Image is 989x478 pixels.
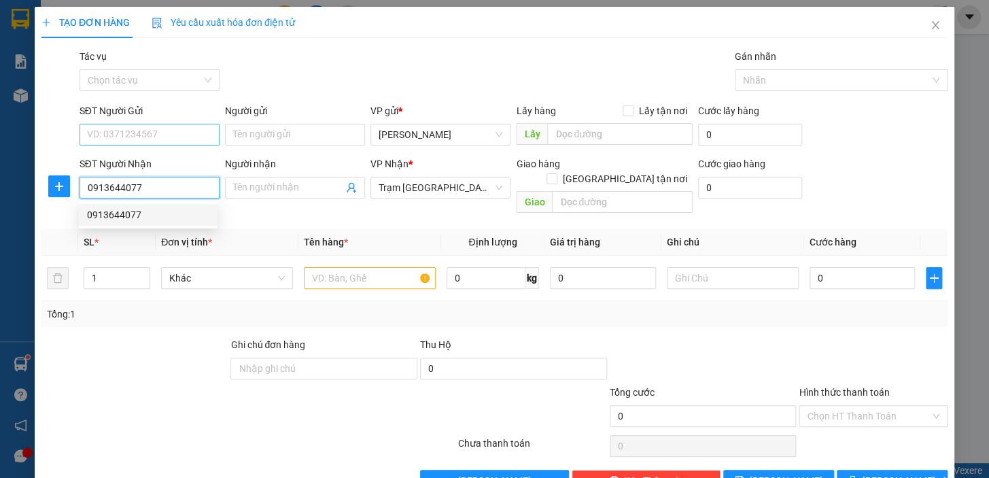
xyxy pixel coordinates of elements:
input: Cước lấy hàng [698,124,802,146]
label: Ghi chú đơn hàng [230,339,305,350]
span: Lấy hàng [516,105,555,116]
span: Tổng cước [610,387,655,398]
span: Phan Thiết [379,124,502,145]
span: Giao [516,191,552,213]
span: SL [84,237,94,247]
div: Tổng: 1 [47,307,383,322]
div: VP gửi [370,103,510,118]
div: 0913644077 [79,204,218,226]
span: user-add [346,182,357,193]
span: Đơn vị tính [161,237,212,247]
input: 0 [550,267,656,289]
div: SĐT Người Nhận [80,156,220,171]
input: Dọc đường [552,191,693,213]
label: Cước lấy hàng [698,105,759,116]
span: Yêu cầu xuất hóa đơn điện tử [152,17,295,28]
input: Cước giao hàng [698,177,802,199]
span: Khác [169,268,285,288]
span: TẠO ĐƠN HÀNG [41,17,130,28]
span: VP Nhận [370,158,409,169]
span: Định lượng [468,237,517,247]
span: Trạm Sài Gòn [379,177,502,198]
div: Người nhận [225,156,365,171]
div: Chưa thanh toán [457,436,608,460]
input: VD: Bàn, Ghế [304,267,436,289]
span: plus [49,181,69,192]
button: Close [916,7,954,45]
img: icon [152,18,162,29]
label: Hình thức thanh toán [799,387,889,398]
span: Tên hàng [304,237,348,247]
span: Lấy tận nơi [634,103,693,118]
span: plus [926,273,941,284]
button: delete [47,267,69,289]
th: Ghi chú [661,229,804,256]
span: Giao hàng [516,158,559,169]
span: [GEOGRAPHIC_DATA] tận nơi [557,171,693,186]
span: close [930,20,941,31]
div: 0913644077 [87,207,209,222]
span: Lấy [516,123,547,145]
label: Gán nhãn [735,51,776,62]
span: Cước hàng [810,237,856,247]
input: Ghi chú đơn hàng [230,358,417,379]
label: Cước giao hàng [698,158,765,169]
div: Người gửi [225,103,365,118]
input: Dọc đường [547,123,693,145]
span: Giá trị hàng [550,237,600,247]
input: Ghi Chú [667,267,799,289]
label: Tác vụ [80,51,107,62]
div: SĐT Người Gửi [80,103,220,118]
button: plus [926,267,942,289]
span: kg [525,267,539,289]
button: plus [48,175,70,197]
span: Thu Hộ [420,339,451,350]
span: plus [41,18,51,27]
